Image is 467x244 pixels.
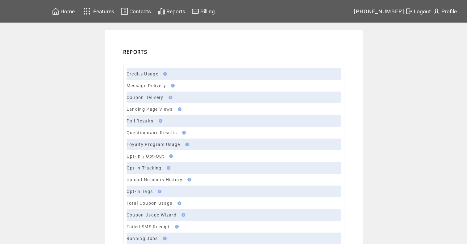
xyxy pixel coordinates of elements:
[180,213,185,217] img: help.gif
[157,6,186,16] a: Reports
[161,72,167,76] img: help.gif
[127,212,177,217] a: Coupon Usage Wizard
[183,143,189,146] img: help.gif
[127,154,164,159] a: Opt-In \ Opt-Out
[127,165,162,170] a: Opt-in Tracking
[158,7,165,15] img: chart.svg
[432,6,458,16] a: Profile
[127,118,154,123] a: Poll Results
[441,8,457,15] span: Profile
[156,190,161,193] img: help.gif
[123,49,147,55] span: REPORTS
[127,224,170,229] a: Failed SMS Receipt
[93,8,114,15] span: Features
[192,7,199,15] img: creidtcard.svg
[120,6,152,16] a: Contacts
[127,177,182,182] a: Upload Numbers History
[127,201,173,206] a: Total Coupon Usage
[176,201,181,205] img: help.gif
[127,95,164,100] a: Coupon Delivery
[121,7,128,15] img: contacts.svg
[404,6,432,16] a: Logout
[191,6,216,16] a: Billing
[129,8,151,15] span: Contacts
[81,6,92,16] img: features.svg
[51,6,76,16] a: Home
[186,178,191,182] img: help.gif
[176,107,181,111] img: help.gif
[167,154,173,158] img: help.gif
[161,237,167,240] img: help.gif
[180,131,186,135] img: help.gif
[173,225,179,229] img: help.gif
[167,96,172,99] img: help.gif
[405,7,413,15] img: exit.svg
[60,8,75,15] span: Home
[127,107,173,112] a: Landing Page Views
[169,84,175,88] img: help.gif
[127,236,158,241] a: Running Jobs
[166,8,185,15] span: Reports
[433,7,440,15] img: profile.svg
[127,189,153,194] a: Opt-in Tags
[200,8,215,15] span: Billing
[81,5,115,17] a: Features
[127,142,180,147] a: Loyalty Program Usage
[414,8,431,15] span: Logout
[354,8,404,15] span: [PHONE_NUMBER]
[157,119,162,123] img: help.gif
[127,130,177,135] a: Questionnaire Results
[127,83,166,88] a: Message Delivery
[165,166,170,170] img: help.gif
[52,7,59,15] img: home.svg
[127,71,158,76] a: Credits Usage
